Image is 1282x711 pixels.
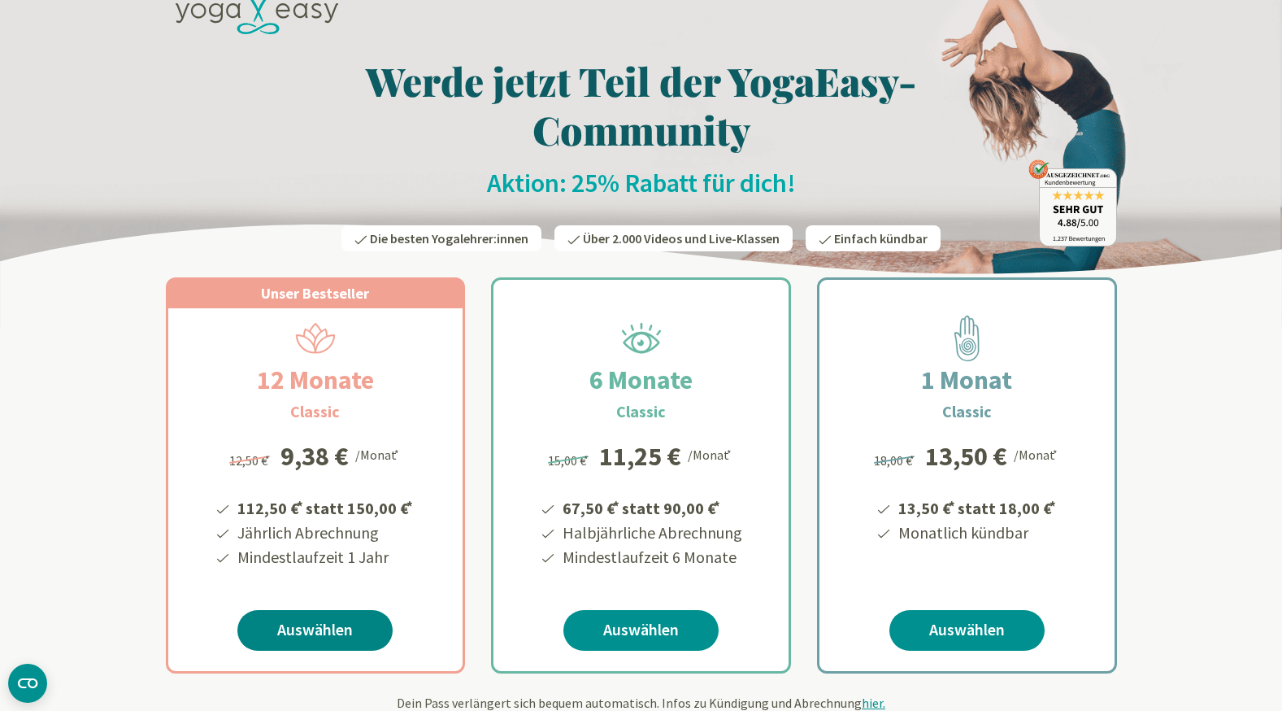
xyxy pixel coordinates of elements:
li: 112,50 € statt 150,00 € [235,493,415,521]
h3: Classic [616,399,666,424]
div: 9,38 € [280,443,349,469]
li: Mindestlaufzeit 1 Jahr [235,545,415,569]
h2: Aktion: 25% Rabatt für dich! [166,167,1117,199]
h2: 6 Monate [550,360,732,399]
div: 13,50 € [925,443,1007,469]
a: Auswählen [889,610,1045,651]
div: /Monat [688,443,734,465]
li: Mindestlaufzeit 6 Monate [560,545,742,569]
h1: Werde jetzt Teil der YogaEasy-Community [166,56,1117,154]
a: Auswählen [237,610,393,651]
a: Auswählen [563,610,719,651]
li: Jährlich Abrechnung [235,521,415,545]
div: /Monat [1014,443,1060,465]
span: Unser Bestseller [261,284,369,303]
button: CMP-Widget öffnen [8,664,47,703]
div: 11,25 € [599,443,681,469]
h3: Classic [942,399,992,424]
span: 12,50 € [229,452,272,469]
h2: 12 Monate [218,360,413,399]
span: 18,00 € [874,452,917,469]
span: Einfach kündbar [834,230,928,246]
img: ausgezeichnet_badge.png [1028,159,1117,246]
span: Die besten Yogalehrer:innen [370,230,528,246]
h2: 1 Monat [882,360,1051,399]
li: Halbjährliche Abrechnung [560,521,742,545]
h3: Classic [290,399,340,424]
span: Über 2.000 Videos und Live-Klassen [583,230,780,246]
div: /Monat [355,443,402,465]
li: 67,50 € statt 90,00 € [560,493,742,521]
span: 15,00 € [548,452,591,469]
li: 13,50 € statt 18,00 € [896,493,1058,521]
li: Monatlich kündbar [896,521,1058,545]
span: hier. [862,695,885,711]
